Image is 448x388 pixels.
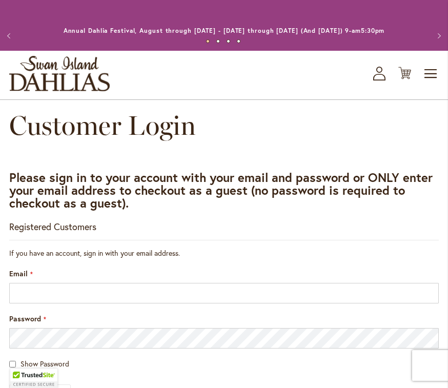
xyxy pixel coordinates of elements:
[206,39,210,43] button: 1 of 4
[427,26,448,46] button: Next
[9,269,28,278] span: Email
[8,352,36,380] iframe: Launch Accessibility Center
[64,27,385,34] a: Annual Dahlia Festival, August through [DATE] - [DATE] through [DATE] (And [DATE]) 9-am5:30pm
[9,220,96,233] strong: Registered Customers
[21,359,69,369] span: Show Password
[237,39,240,43] button: 4 of 4
[9,56,110,91] a: store logo
[9,169,433,211] strong: Please sign in to your account with your email and password or ONLY enter your email address to c...
[216,39,220,43] button: 2 of 4
[9,248,439,258] div: If you have an account, sign in with your email address.
[9,109,196,141] span: Customer Login
[9,314,41,323] span: Password
[227,39,230,43] button: 3 of 4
